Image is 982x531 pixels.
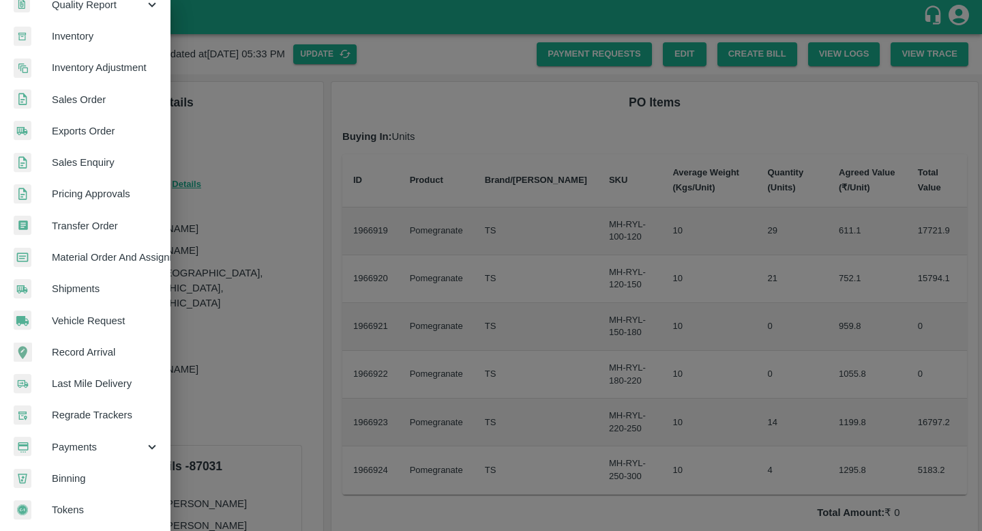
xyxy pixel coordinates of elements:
span: Exports Order [52,124,160,139]
img: bin [14,469,31,488]
span: Binning [52,471,160,486]
img: whTracker [14,405,31,425]
span: Sales Enquiry [52,155,160,170]
img: tokens [14,500,31,520]
img: whInventory [14,27,31,46]
span: Last Mile Delivery [52,376,160,391]
img: shipments [14,121,31,141]
img: recordArrival [14,343,32,362]
img: vehicle [14,311,31,330]
img: shipments [14,279,31,299]
img: sales [14,153,31,173]
span: Record Arrival [52,345,160,360]
span: Shipments [52,281,160,296]
span: Regrade Trackers [52,407,160,422]
span: Inventory [52,29,160,44]
span: Inventory Adjustment [52,60,160,75]
img: centralMaterial [14,248,31,268]
span: Material Order And Assignment [52,250,160,265]
img: inventory [14,58,31,78]
span: Sales Order [52,92,160,107]
img: sales [14,184,31,204]
img: whTransfer [14,216,31,235]
img: payment [14,437,31,457]
img: sales [14,89,31,109]
img: delivery [14,374,31,394]
span: Transfer Order [52,218,160,233]
span: Pricing Approvals [52,186,160,201]
span: Vehicle Request [52,313,160,328]
span: Tokens [52,502,160,517]
span: Payments [52,440,145,455]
